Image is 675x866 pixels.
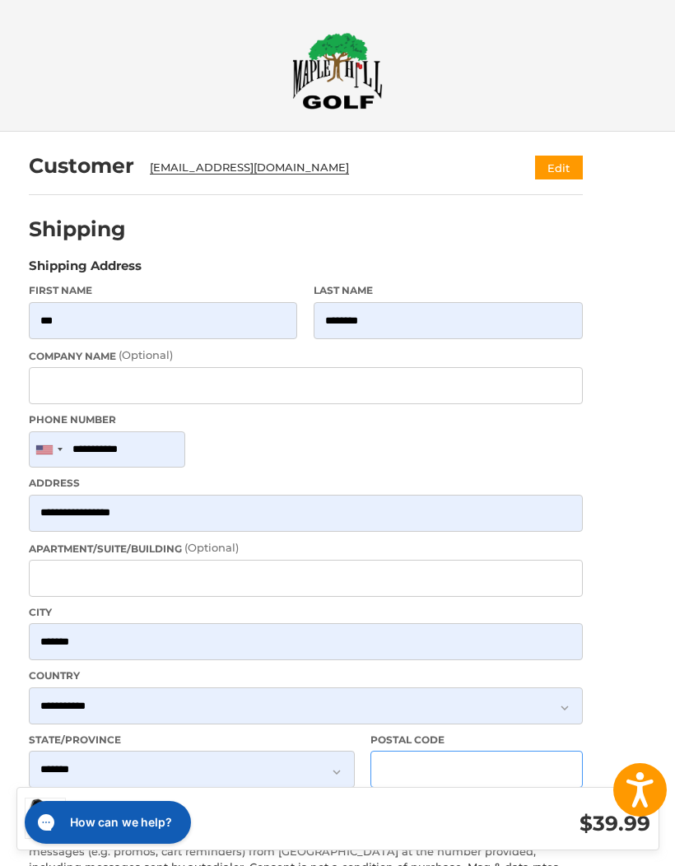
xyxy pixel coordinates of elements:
[119,348,173,361] small: (Optional)
[29,153,134,179] h2: Customer
[535,156,583,179] button: Edit
[82,807,366,826] h3: 1 Item
[29,216,126,242] h2: Shipping
[29,668,583,683] label: Country
[29,476,583,491] label: Address
[29,347,583,364] label: Company Name
[16,795,196,850] iframe: Gorgias live chat messenger
[292,32,383,109] img: Maple Hill Golf
[314,283,583,298] label: Last Name
[29,283,298,298] label: First Name
[29,733,355,747] label: State/Province
[29,605,583,620] label: City
[29,540,583,556] label: Apartment/Suite/Building
[29,257,142,283] legend: Shipping Address
[30,432,67,468] div: United States: +1
[370,733,583,747] label: Postal Code
[366,811,650,836] h3: $39.99
[184,541,239,554] small: (Optional)
[29,412,583,427] label: Phone Number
